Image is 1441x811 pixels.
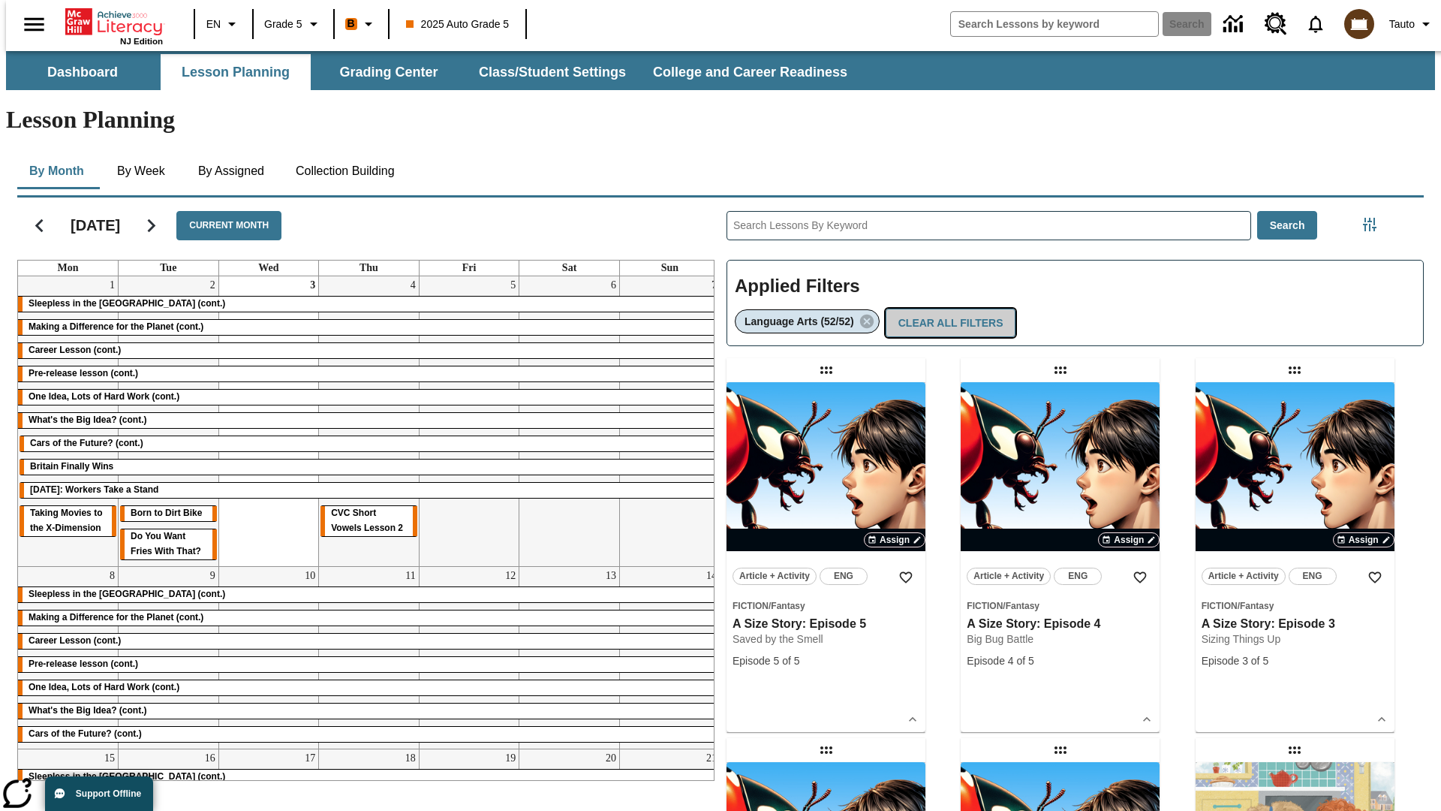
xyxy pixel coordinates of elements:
a: Friday [459,261,480,276]
span: Labor Day: Workers Take a Stand [30,484,158,495]
span: Sleepless in the Animal Kingdom (cont.) [29,589,225,599]
div: Sleepless in the Animal Kingdom (cont.) [18,587,720,602]
button: By Assigned [186,153,276,189]
td: September 8, 2025 [18,566,119,749]
a: September 20, 2025 [603,749,619,767]
button: By Month [17,153,96,189]
button: Support Offline [45,776,153,811]
td: September 7, 2025 [619,276,720,566]
a: Monday [55,261,82,276]
span: Pre-release lesson (cont.) [29,659,138,669]
button: Assign Choose Dates [864,532,925,547]
span: Fiction [733,601,769,611]
span: One Idea, Lots of Hard Work (cont.) [29,391,179,402]
div: lesson details [961,382,1160,732]
a: September 16, 2025 [202,749,218,767]
div: Draggable lesson: A Size Story: Episode 1 [1048,738,1072,762]
button: ENG [1289,568,1337,585]
a: September 10, 2025 [302,567,318,585]
button: Show Details [901,708,924,731]
a: Tuesday [157,261,179,276]
a: September 17, 2025 [302,749,318,767]
div: Cars of the Future? (cont.) [20,436,720,451]
button: Class/Student Settings [467,54,638,90]
span: What's the Big Idea? (cont.) [29,415,147,425]
button: Lesson Planning [161,54,311,90]
button: Dashboard [8,54,158,90]
button: By Week [104,153,179,189]
div: Do You Want Fries With That? [120,529,217,559]
button: Article + Activity [733,568,817,585]
a: September 6, 2025 [608,276,619,294]
div: lesson details [1196,382,1394,732]
a: September 8, 2025 [107,567,118,585]
div: Taking Movies to the X-Dimension [20,506,116,536]
div: CVC Short Vowels Lesson 2 [320,506,417,536]
a: Home [65,7,163,37]
span: Cars of the Future? (cont.) [30,438,143,448]
div: Draggable lesson: Ella and the Cosmic Ants: Episode 5 [1283,738,1307,762]
a: September 13, 2025 [603,567,619,585]
span: What's the Big Idea? (cont.) [29,705,147,716]
td: September 1, 2025 [18,276,119,566]
a: September 9, 2025 [207,567,218,585]
button: Add to Favorites [1127,564,1154,591]
a: September 7, 2025 [708,276,720,294]
div: SubNavbar [6,54,861,90]
span: Fiction [967,601,1003,611]
span: NJ Edition [120,37,163,46]
h3: A Size Story: Episode 4 [967,617,1154,632]
a: September 2, 2025 [207,276,218,294]
button: Boost Class color is orange. Change class color [339,11,384,38]
span: Tauto [1389,17,1415,32]
td: September 14, 2025 [619,566,720,749]
span: Topic: Fiction/Fantasy [733,598,919,614]
span: / [769,601,771,611]
div: Making a Difference for the Planet (cont.) [18,320,720,335]
span: Career Lesson (cont.) [29,345,121,355]
span: Sleepless in the Animal Kingdom (cont.) [29,298,225,309]
div: Britain Finally Wins [20,460,718,475]
a: September 5, 2025 [507,276,519,294]
span: / [1003,601,1005,611]
span: Taking Movies to the X-Dimension [30,508,102,533]
input: Search Lessons By Keyword [727,212,1250,240]
div: Making a Difference for the Planet (cont.) [18,611,720,626]
span: Assign [1114,533,1144,547]
td: September 13, 2025 [519,566,620,749]
span: Fantasy [1240,601,1274,611]
span: Do You Want Fries With That? [131,531,201,556]
button: Profile/Settings [1383,11,1441,38]
div: Draggable lesson: A Size Story: Episode 4 [1048,358,1072,382]
div: What's the Big Idea? (cont.) [18,413,720,428]
td: September 4, 2025 [319,276,420,566]
span: Support Offline [76,788,141,799]
h1: Lesson Planning [6,106,1435,134]
div: What's the Big Idea? (cont.) [18,704,720,719]
a: September 3, 2025 [307,276,318,294]
a: Data Center [1214,4,1256,45]
div: Draggable lesson: A Size Story: Episode 5 [814,358,838,382]
a: Resource Center, Will open in new tab [1256,4,1296,44]
span: Article + Activity [1208,568,1279,584]
h3: A Size Story: Episode 3 [1202,617,1388,632]
a: September 1, 2025 [107,276,118,294]
span: ENG [1068,568,1088,584]
span: Born to Dirt Bike [131,508,202,518]
span: / [1238,601,1240,611]
input: search field [951,12,1158,36]
span: One Idea, Lots of Hard Work (cont.) [29,682,179,692]
button: Search [1257,211,1318,240]
a: Thursday [356,261,381,276]
span: Sleepless in the Animal Kingdom (cont.) [29,771,225,782]
span: Pre-release lesson (cont.) [29,368,138,378]
button: Open side menu [12,2,56,47]
button: ENG [820,568,868,585]
button: Filters Side menu [1355,210,1385,240]
div: One Idea, Lots of Hard Work (cont.) [18,680,720,695]
span: Fiction [1202,601,1238,611]
button: Show Details [1370,708,1393,731]
span: Fantasy [771,601,805,611]
span: Assign [880,533,910,547]
div: Draggable lesson: A Size Story: Episode 2 [814,738,838,762]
